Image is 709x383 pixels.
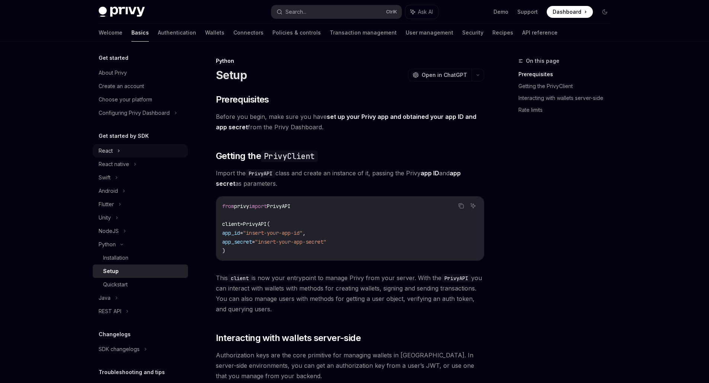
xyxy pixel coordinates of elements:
[408,69,472,81] button: Open in ChatGPT
[246,169,275,178] code: PrivyAPI
[99,7,145,17] img: dark logo
[216,111,484,132] span: Before you begin, make sure you have from the Privy Dashboard.
[418,8,433,16] span: Ask AI
[216,150,318,162] span: Getting the
[553,8,581,16] span: Dashboard
[93,264,188,278] a: Setup
[99,345,140,354] div: SDK changelogs
[222,238,252,245] span: app_secret
[99,173,111,182] div: Swift
[422,71,467,79] span: Open in ChatGPT
[99,24,122,42] a: Welcome
[99,146,113,155] div: React
[216,350,484,381] span: Authorization keys are the core primitive for managing wallets in [GEOGRAPHIC_DATA]. In server-si...
[99,200,114,209] div: Flutter
[99,53,128,62] h5: Get started
[103,253,128,262] div: Installation
[216,168,484,189] span: Import the class and create an instance of it, passing the Privy and as parameters.
[240,230,243,236] span: =
[468,201,478,211] button: Ask AI
[99,227,119,236] div: NodeJS
[526,56,559,65] span: On this page
[216,57,484,65] div: Python
[99,368,165,377] h5: Troubleshooting and tips
[222,230,240,236] span: app_id
[518,92,617,104] a: Interacting with wallets server-side
[99,95,152,104] div: Choose your platform
[99,307,121,316] div: REST API
[99,108,170,117] div: Configuring Privy Dashboard
[386,9,397,15] span: Ctrl K
[99,68,127,77] div: About Privy
[93,66,188,79] a: About Privy
[599,6,611,18] button: Toggle dark mode
[93,251,188,264] a: Installation
[103,280,128,289] div: Quickstart
[234,203,249,210] span: privy
[222,247,225,254] span: )
[99,132,149,140] h5: Get started by SDK
[518,68,617,80] a: Prerequisites
[421,169,439,177] strong: app ID
[456,201,466,211] button: Copy the contents from the code block
[522,24,558,42] a: API reference
[303,230,306,236] span: ,
[405,5,438,19] button: Ask AI
[252,238,255,245] span: =
[158,24,196,42] a: Authentication
[205,24,224,42] a: Wallets
[93,79,188,93] a: Create an account
[99,186,118,195] div: Android
[249,203,267,210] span: import
[518,104,617,116] a: Rate limits
[216,113,476,131] a: set up your Privy app and obtained your app ID and app secret
[492,24,513,42] a: Recipes
[240,221,243,227] span: =
[99,330,131,339] h5: Changelogs
[547,6,593,18] a: Dashboard
[462,24,483,42] a: Security
[103,267,119,276] div: Setup
[272,24,321,42] a: Policies & controls
[517,8,538,16] a: Support
[285,7,306,16] div: Search...
[216,94,269,106] span: Prerequisites
[99,82,144,91] div: Create an account
[518,80,617,92] a: Getting the PrivyClient
[222,203,234,210] span: from
[255,238,326,245] span: "insert-your-app-secret"
[243,221,270,227] span: PrivyAPI(
[261,150,317,162] code: PrivyClient
[441,274,471,282] code: PrivyAPI
[93,93,188,106] a: Choose your platform
[216,332,361,344] span: Interacting with wallets server-side
[131,24,149,42] a: Basics
[267,203,291,210] span: PrivyAPI
[93,278,188,291] a: Quickstart
[216,68,247,82] h1: Setup
[99,293,111,302] div: Java
[330,24,397,42] a: Transaction management
[233,24,264,42] a: Connectors
[99,213,111,222] div: Unity
[222,221,240,227] span: client
[216,273,484,314] span: This is now your entrypoint to manage Privy from your server. With the you can interact with wall...
[406,24,453,42] a: User management
[99,240,116,249] div: Python
[99,160,129,169] div: React native
[271,5,402,19] button: Search...CtrlK
[243,230,303,236] span: "insert-your-app-id"
[494,8,508,16] a: Demo
[228,274,252,282] code: client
